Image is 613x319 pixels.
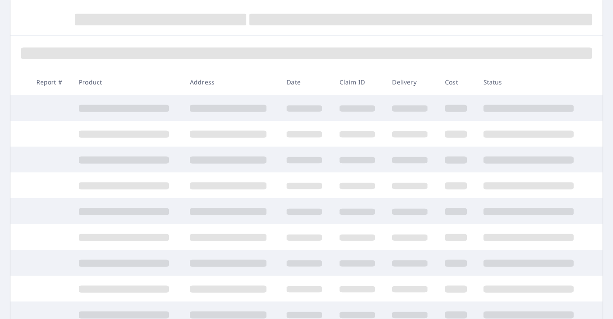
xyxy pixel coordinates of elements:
th: Product [72,69,183,95]
th: Report # [29,69,72,95]
th: Status [476,69,588,95]
th: Address [183,69,280,95]
th: Claim ID [333,69,385,95]
th: Cost [438,69,476,95]
th: Date [280,69,333,95]
th: Delivery [385,69,438,95]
